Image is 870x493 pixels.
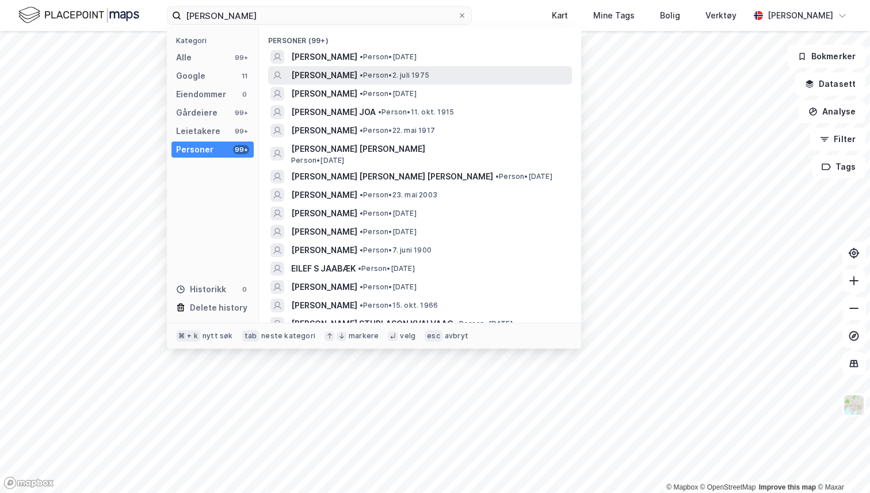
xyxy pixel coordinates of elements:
[360,126,363,135] span: •
[181,7,457,24] input: Søk på adresse, matrikkel, gårdeiere, leietakere eller personer
[495,172,499,181] span: •
[291,50,357,64] span: [PERSON_NAME]
[360,190,363,199] span: •
[3,476,54,490] a: Mapbox homepage
[788,45,865,68] button: Bokmerker
[360,209,417,218] span: Person • [DATE]
[291,299,357,312] span: [PERSON_NAME]
[349,331,379,341] div: markere
[190,301,247,315] div: Delete history
[360,282,363,291] span: •
[291,124,357,137] span: [PERSON_NAME]
[233,127,249,136] div: 99+
[358,264,415,273] span: Person • [DATE]
[242,330,260,342] div: tab
[360,89,363,98] span: •
[360,126,435,135] span: Person • 22. mai 1917
[233,108,249,117] div: 99+
[358,264,361,273] span: •
[291,317,453,331] span: [PERSON_NAME] STURLASON KVALVAAG
[660,9,680,22] div: Bolig
[360,282,417,292] span: Person • [DATE]
[593,9,635,22] div: Mine Tags
[261,331,315,341] div: neste kategori
[291,207,357,220] span: [PERSON_NAME]
[812,438,870,493] iframe: Chat Widget
[360,89,417,98] span: Person • [DATE]
[360,301,438,310] span: Person • 15. okt. 1966
[759,483,816,491] a: Improve this map
[291,243,357,257] span: [PERSON_NAME]
[291,142,567,156] span: [PERSON_NAME] [PERSON_NAME]
[705,9,737,22] div: Verktøy
[456,319,513,328] span: Person • [DATE]
[425,330,442,342] div: esc
[810,128,865,151] button: Filter
[360,71,363,79] span: •
[176,106,217,120] div: Gårdeiere
[843,394,865,416] img: Z
[176,282,226,296] div: Historikk
[456,319,459,328] span: •
[176,36,254,45] div: Kategori
[360,71,429,80] span: Person • 2. juli 1975
[233,145,249,154] div: 99+
[233,53,249,62] div: 99+
[360,246,363,254] span: •
[18,5,139,25] img: logo.f888ab2527a4732fd821a326f86c7f29.svg
[291,262,356,276] span: EILEF S JAABÆK
[203,331,233,341] div: nytt søk
[360,227,417,236] span: Person • [DATE]
[378,108,381,116] span: •
[291,105,376,119] span: [PERSON_NAME] JOA
[176,124,220,138] div: Leietakere
[360,52,363,61] span: •
[291,156,345,165] span: Person • [DATE]
[240,71,249,81] div: 11
[176,69,205,83] div: Google
[445,331,468,341] div: avbryt
[812,155,865,178] button: Tags
[700,483,756,491] a: OpenStreetMap
[240,90,249,99] div: 0
[291,188,357,202] span: [PERSON_NAME]
[360,52,417,62] span: Person • [DATE]
[799,100,865,123] button: Analyse
[360,190,437,200] span: Person • 23. mai 2003
[360,209,363,217] span: •
[291,225,357,239] span: [PERSON_NAME]
[666,483,698,491] a: Mapbox
[176,87,226,101] div: Eiendommer
[291,68,357,82] span: [PERSON_NAME]
[176,330,200,342] div: ⌘ + k
[812,438,870,493] div: Kontrollprogram for chat
[378,108,454,117] span: Person • 11. okt. 1915
[795,72,865,95] button: Datasett
[176,51,192,64] div: Alle
[259,27,581,48] div: Personer (99+)
[768,9,833,22] div: [PERSON_NAME]
[176,143,213,156] div: Personer
[240,285,249,294] div: 0
[360,227,363,236] span: •
[360,246,432,255] span: Person • 7. juni 1900
[360,301,363,309] span: •
[400,331,415,341] div: velg
[291,87,357,101] span: [PERSON_NAME]
[291,280,357,294] span: [PERSON_NAME]
[552,9,568,22] div: Kart
[291,170,493,184] span: [PERSON_NAME] [PERSON_NAME] [PERSON_NAME]
[495,172,552,181] span: Person • [DATE]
